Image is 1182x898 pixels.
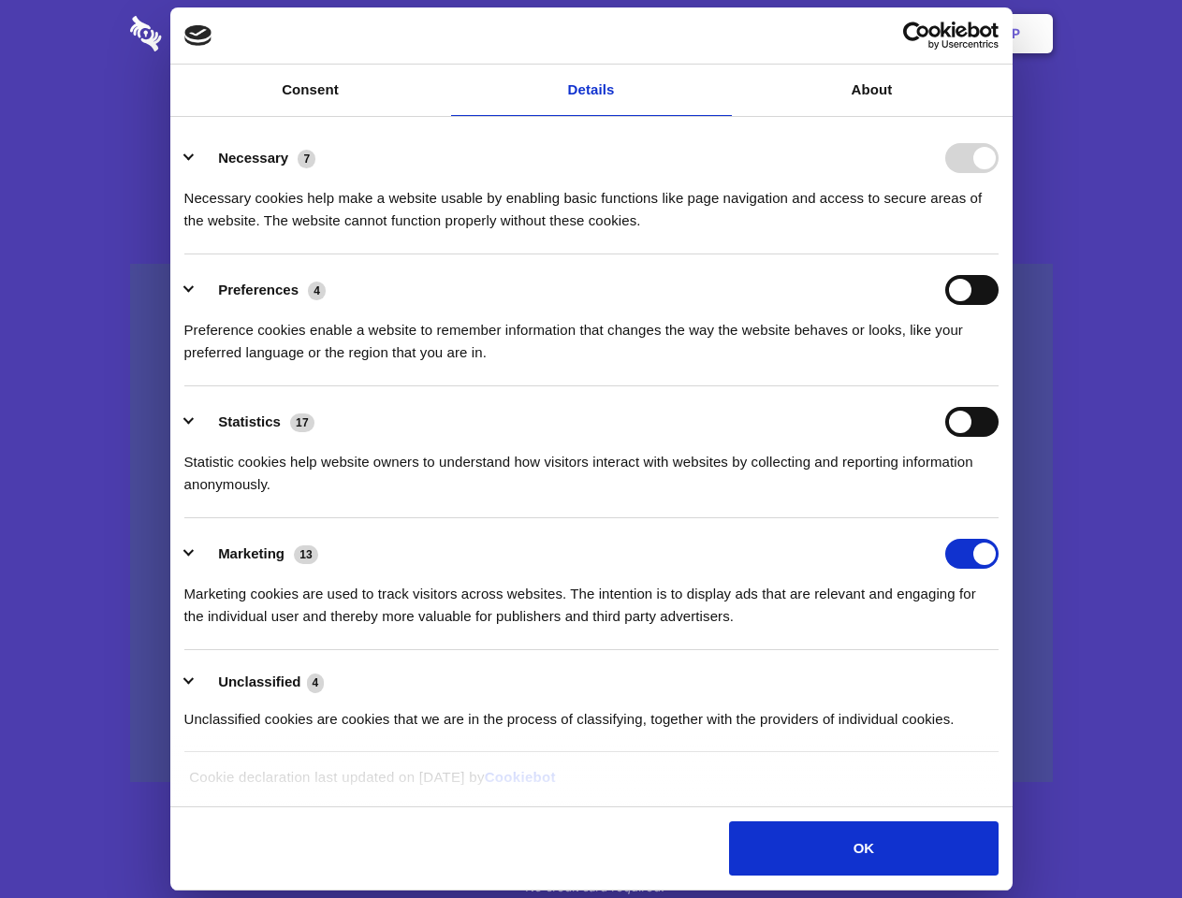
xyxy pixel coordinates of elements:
a: Usercentrics Cookiebot - opens in a new window [835,22,999,50]
a: Details [451,65,732,116]
label: Preferences [218,282,299,297]
div: Marketing cookies are used to track visitors across websites. The intention is to display ads tha... [184,569,999,628]
a: Login [849,5,930,63]
div: Preference cookies enable a website to remember information that changes the way the website beha... [184,305,999,364]
button: Preferences (4) [184,275,338,305]
h4: Auto-redaction of sensitive data, encrypted data sharing and self-destructing private chats. Shar... [130,170,1053,232]
button: Statistics (17) [184,407,327,437]
button: OK [729,821,998,876]
label: Statistics [218,413,281,429]
a: About [732,65,1013,116]
img: logo-wordmark-white-trans-d4663122ce5f474addd5e946df7df03e33cb6a1c49d2221995e7729f52c070b2.svg [130,16,290,51]
div: Necessary cookies help make a website usable by enabling basic functions like page navigation and... [184,173,999,232]
a: Pricing [549,5,631,63]
button: Necessary (7) [184,143,328,173]
span: 4 [307,673,325,692]
a: Wistia video thumbnail [130,264,1053,783]
a: Contact [759,5,845,63]
a: Consent [170,65,451,116]
a: Cookiebot [485,769,556,785]
h1: Eliminate Slack Data Loss. [130,84,1053,152]
label: Necessary [218,150,288,166]
button: Unclassified (4) [184,671,336,694]
div: Cookie declaration last updated on [DATE] by [175,766,1007,803]
iframe: Drift Widget Chat Controller [1088,804,1160,876]
span: 13 [294,545,318,564]
span: 7 [298,150,315,168]
div: Unclassified cookies are cookies that we are in the process of classifying, together with the pro... [184,694,999,731]
label: Marketing [218,545,285,561]
span: 4 [308,282,326,300]
button: Marketing (13) [184,539,330,569]
span: 17 [290,413,314,432]
div: Statistic cookies help website owners to understand how visitors interact with websites by collec... [184,437,999,496]
img: logo [184,25,212,46]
